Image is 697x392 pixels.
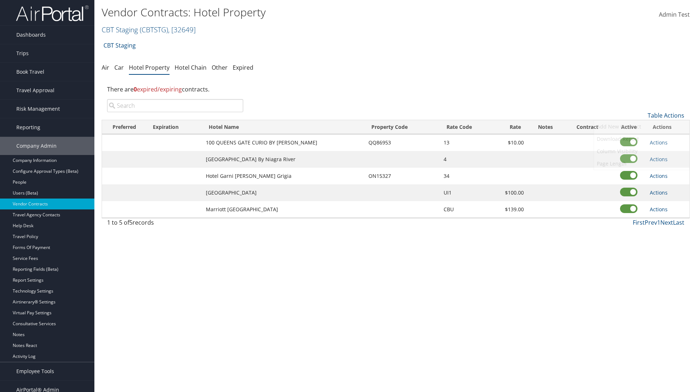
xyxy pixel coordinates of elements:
a: Page Length [594,158,689,170]
span: Employee Tools [16,362,54,380]
span: Travel Approval [16,81,54,99]
a: Download Report [594,133,689,145]
span: Risk Management [16,100,60,118]
span: Company Admin [16,137,57,155]
span: Reporting [16,118,40,136]
img: airportal-logo.png [16,5,89,22]
a: Column Visibility [594,145,689,158]
span: Book Travel [16,63,44,81]
span: Dashboards [16,26,46,44]
span: Trips [16,44,29,62]
a: Add New Contract [594,121,689,133]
